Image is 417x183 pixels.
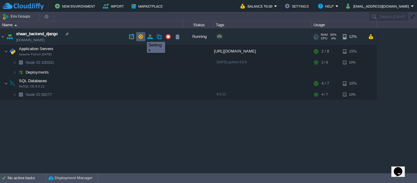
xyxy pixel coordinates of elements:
[26,60,41,65] span: Node ID:
[343,90,363,99] div: 10%
[391,159,411,177] iframe: chat widget
[318,2,335,10] button: Help
[346,2,411,10] button: [EMAIL_ADDRESS][DOMAIN_NAME]
[343,28,363,45] div: 12%
[25,70,50,75] a: Deployments
[343,45,363,57] div: 15%
[321,45,329,57] div: 2 / 8
[1,21,183,28] div: Name
[2,12,32,21] button: Env Groups
[18,79,48,83] a: SQL DatabasesMySQL CE 8.0.22
[18,78,48,83] span: SQL Databases
[18,46,54,51] span: Application Servers
[5,28,14,45] img: AMDAwAAAACH5BAEAAAAALAAAAAABAAEAAAICRAEAOw==
[148,42,164,52] div: Settings
[103,2,126,10] button: Import
[217,92,226,96] span: 8.0.22
[14,24,17,26] img: AMDAwAAAACH5BAEAAAAALAAAAAABAAEAAAICRAEAOw==
[285,2,310,10] button: Settings
[214,21,311,28] div: Tags
[55,2,97,10] button: New Environment
[312,21,376,28] div: Usage
[321,58,328,67] div: 2 / 8
[19,85,45,88] span: MySQL CE 8.0.22
[25,60,55,65] span: 100331
[321,90,328,99] div: 4 / 7
[8,173,46,183] div: No active tasks
[16,37,45,43] a: [DOMAIN_NAME]
[321,33,328,37] span: RAM
[131,2,165,10] button: Marketplace
[321,37,327,40] span: CPU
[330,33,336,37] span: 30%
[13,90,16,99] img: AMDAwAAAACH5BAEAAAAALAAAAAABAAEAAAICRAEAOw==
[4,45,8,57] img: AMDAwAAAACH5BAEAAAAALAAAAAABAAEAAAICRAEAOw==
[241,2,274,10] button: Balance ₹0.00
[214,45,312,57] div: [URL][DOMAIN_NAME]
[16,90,25,99] img: AMDAwAAAACH5BAEAAAAALAAAAAABAAEAAAICRAEAOw==
[18,46,54,51] a: Application ServersApache Python [DATE]
[343,58,363,67] div: 15%
[2,2,44,10] img: CloudJiffy
[184,21,214,28] div: Status
[13,68,16,77] img: AMDAwAAAACH5BAEAAAAALAAAAAABAAEAAAICRAEAOw==
[16,68,25,77] img: AMDAwAAAACH5BAEAAAAALAAAAAABAAEAAAICRAEAOw==
[49,175,92,181] button: Deployment Manager
[321,77,329,90] div: 4 / 7
[330,37,336,40] span: 4%
[16,58,25,67] img: AMDAwAAAACH5BAEAAAAALAAAAAABAAEAAAICRAEAOw==
[25,92,53,97] span: 58277
[217,60,247,64] span: [DATE]-python-3.9.9
[183,28,214,45] div: Running
[25,60,55,65] a: Node ID:100331
[25,92,53,97] a: Node ID:58277
[8,77,17,90] img: AMDAwAAAACH5BAEAAAAALAAAAAABAAEAAAICRAEAOw==
[0,28,5,45] img: AMDAwAAAACH5BAEAAAAALAAAAAABAAEAAAICRAEAOw==
[19,53,52,56] span: Apache Python [DATE]
[13,58,16,67] img: AMDAwAAAACH5BAEAAAAALAAAAAABAAEAAAICRAEAOw==
[8,45,17,57] img: AMDAwAAAACH5BAEAAAAALAAAAAABAAEAAAICRAEAOw==
[26,92,41,97] span: Node ID:
[16,31,58,37] a: shaan_backend_django
[343,77,363,90] div: 10%
[4,77,8,90] img: AMDAwAAAACH5BAEAAAAALAAAAAABAAEAAAICRAEAOw==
